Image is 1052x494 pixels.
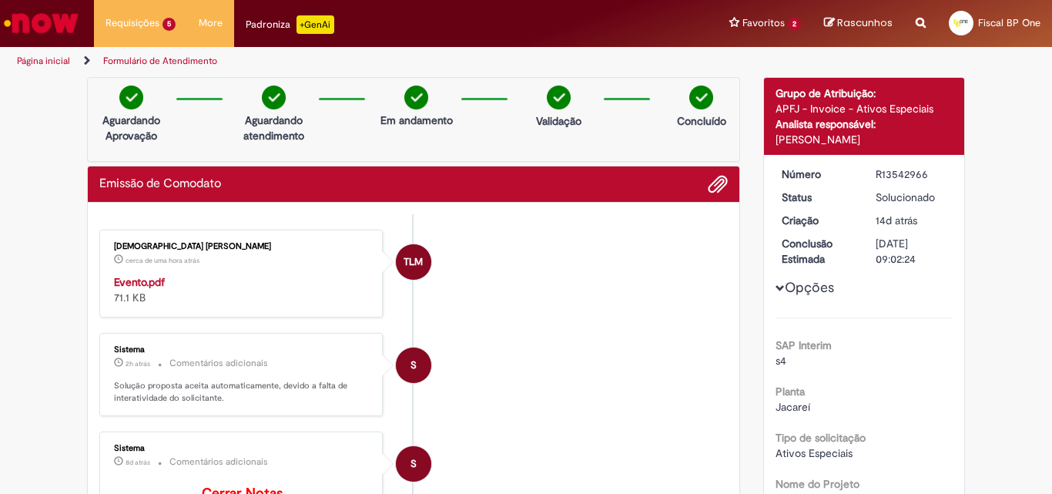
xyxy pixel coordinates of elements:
div: Padroniza [246,15,334,34]
span: 8d atrás [126,458,150,467]
span: 5 [162,18,176,31]
img: check-circle-green.png [689,86,713,109]
p: Concluído [677,113,726,129]
time: 22/09/2025 15:10:18 [126,458,150,467]
span: Ativos Especiais [776,446,853,460]
span: 14d atrás [876,213,917,227]
time: 17/09/2025 11:02:21 [876,213,917,227]
div: R13542966 [876,166,947,182]
div: System [396,348,431,383]
div: Grupo de Atribuição: [776,86,953,101]
div: 17/09/2025 11:02:21 [876,213,947,228]
dt: Status [770,190,865,205]
span: S [410,347,417,384]
img: check-circle-green.png [547,86,571,109]
p: Aguardando atendimento [236,113,311,143]
div: Thais Luppe Marias Santos [396,244,431,280]
small: Comentários adicionais [169,455,268,469]
b: Nome do Projeto [776,477,859,491]
span: 2h atrás [126,359,150,368]
span: 2 [788,18,801,31]
span: Rascunhos [837,15,893,30]
time: 30/09/2025 14:05:50 [126,256,199,265]
button: Adicionar anexos [708,174,728,194]
span: Favoritos [742,15,785,31]
p: Solução proposta aceita automaticamente, devido a falta de interatividade do solicitante. [114,380,370,404]
div: System [396,446,431,482]
div: APFJ - Invoice - Ativos Especiais [776,101,953,116]
dt: Conclusão Estimada [770,236,865,267]
span: Fiscal BP One [978,16,1040,29]
dt: Número [770,166,865,182]
div: Analista responsável: [776,116,953,132]
span: Jacareí [776,400,810,414]
a: Rascunhos [824,16,893,31]
span: s4 [776,354,786,368]
div: Sistema [114,444,370,453]
small: Comentários adicionais [169,357,268,370]
div: [PERSON_NAME] [776,132,953,147]
b: SAP Interim [776,338,832,352]
span: cerca de uma hora atrás [126,256,199,265]
a: Página inicial [17,55,70,67]
div: [DATE] 09:02:24 [876,236,947,267]
a: Formulário de Atendimento [103,55,217,67]
div: Solucionado [876,190,947,205]
img: check-circle-green.png [262,86,286,109]
h2: Emissão de Comodato Histórico de tíquete [99,177,221,191]
time: 30/09/2025 13:10:19 [126,359,150,368]
p: +GenAi [297,15,334,34]
p: Aguardando Aprovação [94,113,169,143]
dt: Criação [770,213,865,228]
p: Em andamento [380,113,453,128]
b: Planta [776,385,805,398]
ul: Trilhas de página [12,47,690,76]
img: check-circle-green.png [119,86,143,109]
div: [DEMOGRAPHIC_DATA] [PERSON_NAME] [114,242,370,251]
span: Requisições [106,15,159,31]
div: Sistema [114,345,370,355]
img: ServiceNow [2,8,81,39]
img: check-circle-green.png [404,86,428,109]
p: Validação [536,113,581,129]
span: TLM [404,244,423,281]
span: More [199,15,223,31]
a: Evento.pdf [114,275,165,289]
span: S [410,445,417,482]
b: Tipo de solicitação [776,431,866,445]
div: 71.1 KB [114,274,370,305]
